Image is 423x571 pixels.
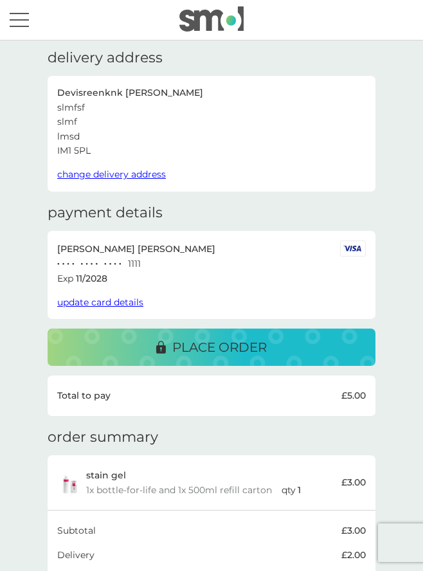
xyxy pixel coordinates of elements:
h3: payment details [48,204,163,221]
p: £3.00 [341,523,366,538]
p: Subtotal [57,523,96,538]
span: change delivery address [57,168,166,180]
h3: delivery address [48,50,163,66]
p: ● [85,261,88,267]
p: 11 / 2028 [76,271,107,285]
p: stain gel [86,468,126,482]
p: IM1 5PL [57,143,91,158]
p: lmsd [57,129,80,143]
p: ● [57,261,60,267]
p: 1 [298,483,301,497]
p: ● [67,261,69,267]
button: change delivery address [57,167,166,181]
p: slmfsf [57,100,85,114]
p: place order [172,337,267,358]
p: ● [91,261,93,267]
p: Delivery [57,548,94,562]
button: menu [10,8,29,32]
h3: order summary [48,429,158,446]
p: £3.00 [341,475,366,489]
p: slmf [57,114,77,129]
p: ● [104,261,107,267]
p: Exp [57,271,73,285]
p: ● [109,261,112,267]
p: Total to pay [57,388,111,403]
p: 1111 [128,257,141,271]
p: 1x bottle-for-life and 1x 500ml refill carton [86,483,272,497]
p: [PERSON_NAME] [PERSON_NAME] [57,242,215,256]
p: £2.00 [341,548,366,562]
button: place order [48,329,375,366]
p: Devisreenknk [PERSON_NAME] [57,86,203,100]
p: ● [114,261,116,267]
button: update card details [57,295,143,309]
p: ● [119,261,122,267]
img: smol [179,6,244,31]
p: ● [72,261,75,267]
p: £5.00 [341,388,366,403]
p: ● [62,261,65,267]
span: update card details [57,296,143,308]
p: ● [81,261,84,267]
p: ● [95,261,98,267]
p: qty [282,483,296,497]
